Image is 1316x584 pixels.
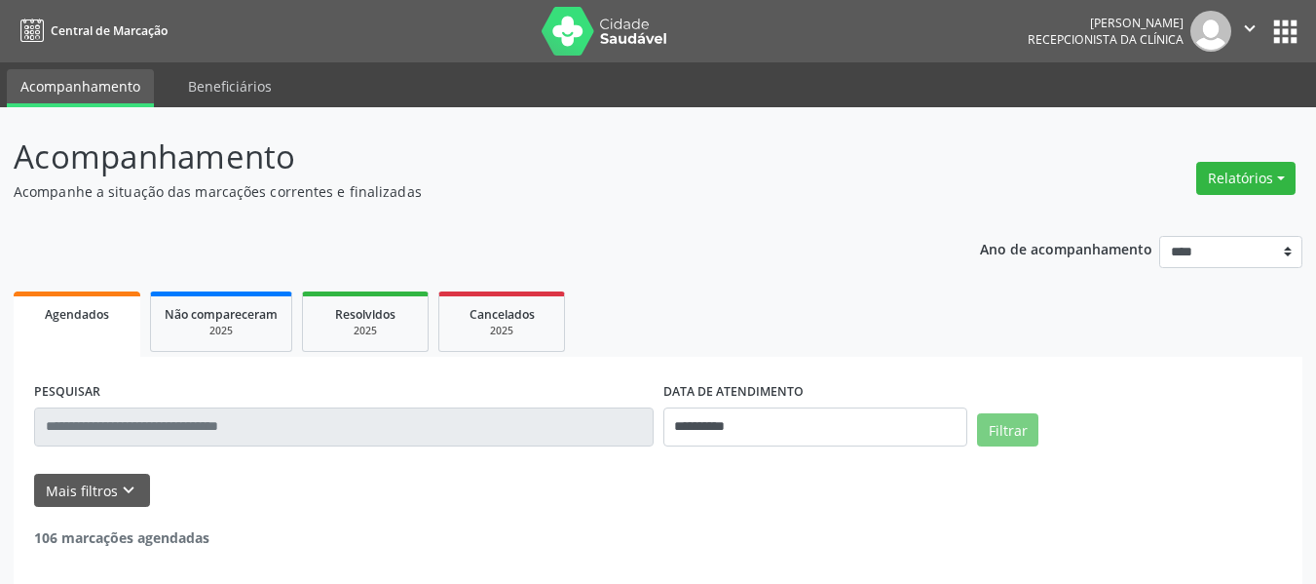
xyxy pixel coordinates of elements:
span: Resolvidos [335,306,395,323]
span: Central de Marcação [51,22,168,39]
span: Recepcionista da clínica [1028,31,1184,48]
p: Ano de acompanhamento [980,236,1152,260]
button: Mais filtroskeyboard_arrow_down [34,474,150,508]
i:  [1239,18,1260,39]
label: DATA DE ATENDIMENTO [663,377,804,408]
div: 2025 [317,324,414,338]
span: Agendados [45,306,109,323]
button: Relatórios [1196,162,1296,195]
a: Central de Marcação [14,15,168,47]
a: Acompanhamento [7,69,154,107]
button:  [1231,11,1268,52]
div: 2025 [165,324,278,338]
label: PESQUISAR [34,377,100,408]
strong: 106 marcações agendadas [34,528,209,547]
button: apps [1268,15,1302,49]
p: Acompanhe a situação das marcações correntes e finalizadas [14,181,916,202]
i: keyboard_arrow_down [118,480,139,501]
span: Cancelados [470,306,535,323]
div: [PERSON_NAME] [1028,15,1184,31]
a: Beneficiários [174,69,285,103]
div: 2025 [453,324,550,338]
p: Acompanhamento [14,133,916,181]
button: Filtrar [977,413,1038,447]
span: Não compareceram [165,306,278,323]
img: img [1190,11,1231,52]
